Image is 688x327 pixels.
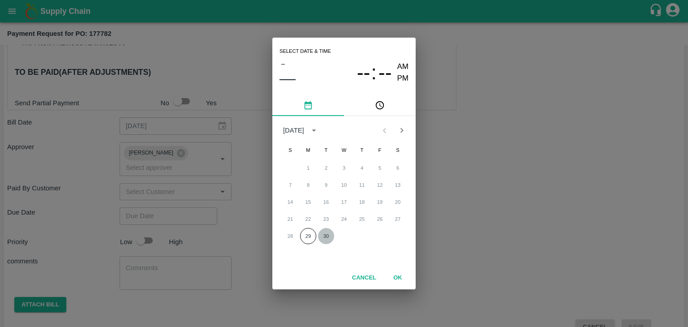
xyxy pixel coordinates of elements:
button: pick date [272,95,344,116]
button: 29 [300,228,316,244]
span: – [281,58,285,69]
button: OK [383,270,412,286]
span: Friday [372,141,388,159]
button: AM [397,61,409,73]
div: [DATE] [283,125,304,135]
button: Cancel [348,270,380,286]
span: Tuesday [318,141,334,159]
button: -- [378,61,392,85]
button: calendar view is open, switch to year view [307,123,321,138]
button: pick time [344,95,416,116]
span: -- [357,61,370,84]
span: Thursday [354,141,370,159]
button: –– [279,69,296,87]
span: -- [378,61,392,84]
button: 30 [318,228,334,244]
button: – [279,58,287,69]
span: Monday [300,141,316,159]
span: Select date & time [279,45,331,58]
button: PM [397,73,409,85]
span: Wednesday [336,141,352,159]
span: Sunday [282,141,298,159]
span: Saturday [390,141,406,159]
button: -- [357,61,370,85]
button: Next month [393,122,410,139]
span: : [371,61,376,85]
